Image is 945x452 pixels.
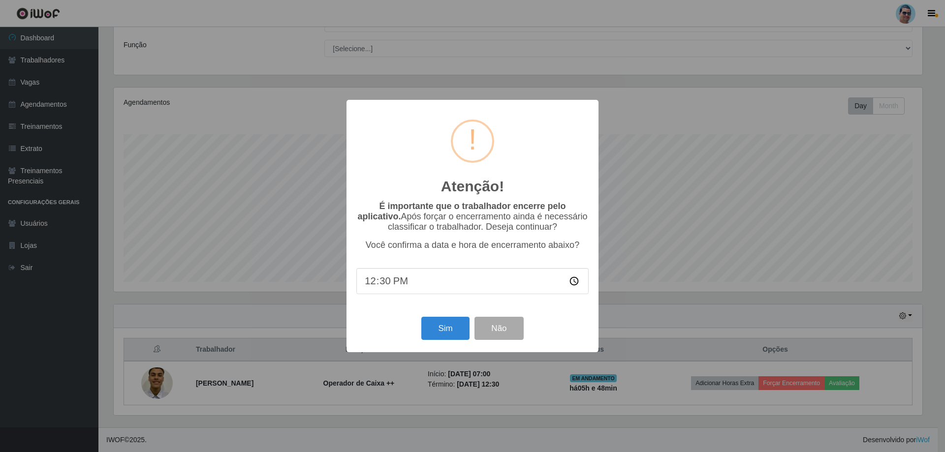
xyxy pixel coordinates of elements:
[421,317,469,340] button: Sim
[356,201,589,232] p: Após forçar o encerramento ainda é necessário classificar o trabalhador. Deseja continuar?
[357,201,566,221] b: É importante que o trabalhador encerre pelo aplicativo.
[356,240,589,250] p: Você confirma a data e hora de encerramento abaixo?
[474,317,523,340] button: Não
[441,178,504,195] h2: Atenção!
